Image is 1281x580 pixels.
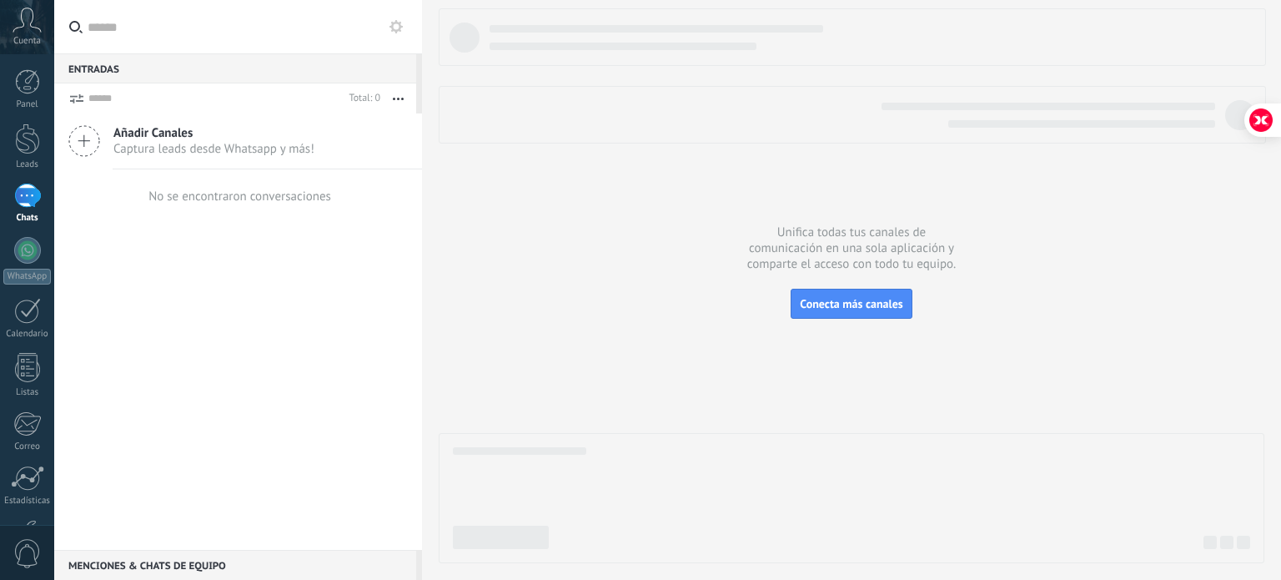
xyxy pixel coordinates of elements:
[3,269,51,285] div: WhatsApp
[3,387,52,398] div: Listas
[148,189,331,204] div: No se encontraron conversaciones
[113,141,314,157] span: Captura leads desde Whatsapp y más!
[791,289,912,319] button: Conecta más canales
[3,496,52,507] div: Estadísticas
[3,213,52,224] div: Chats
[3,159,52,170] div: Leads
[113,125,314,141] span: Añadir Canales
[13,36,41,47] span: Cuenta
[3,441,52,452] div: Correo
[343,90,380,107] div: Total: 0
[3,329,52,340] div: Calendario
[3,99,52,110] div: Panel
[800,296,902,311] span: Conecta más canales
[54,53,416,83] div: Entradas
[54,550,416,580] div: Menciones & Chats de equipo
